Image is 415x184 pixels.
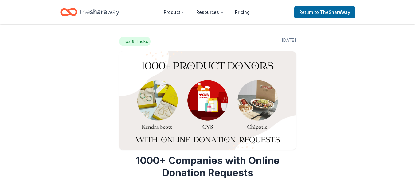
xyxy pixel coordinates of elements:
img: Image for 1000+ Companies with Online Donation Requests [119,51,296,150]
h1: 1000+ Companies with Online Donation Requests [119,155,296,179]
span: to TheShareWay [315,10,350,15]
span: Tips & Tricks [119,37,151,46]
nav: Main [159,5,255,19]
a: Returnto TheShareWay [294,6,355,18]
span: Return [299,9,350,16]
button: Resources [191,6,229,18]
button: Product [159,6,190,18]
span: [DATE] [282,37,296,46]
a: Pricing [230,6,255,18]
a: Home [60,5,119,19]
